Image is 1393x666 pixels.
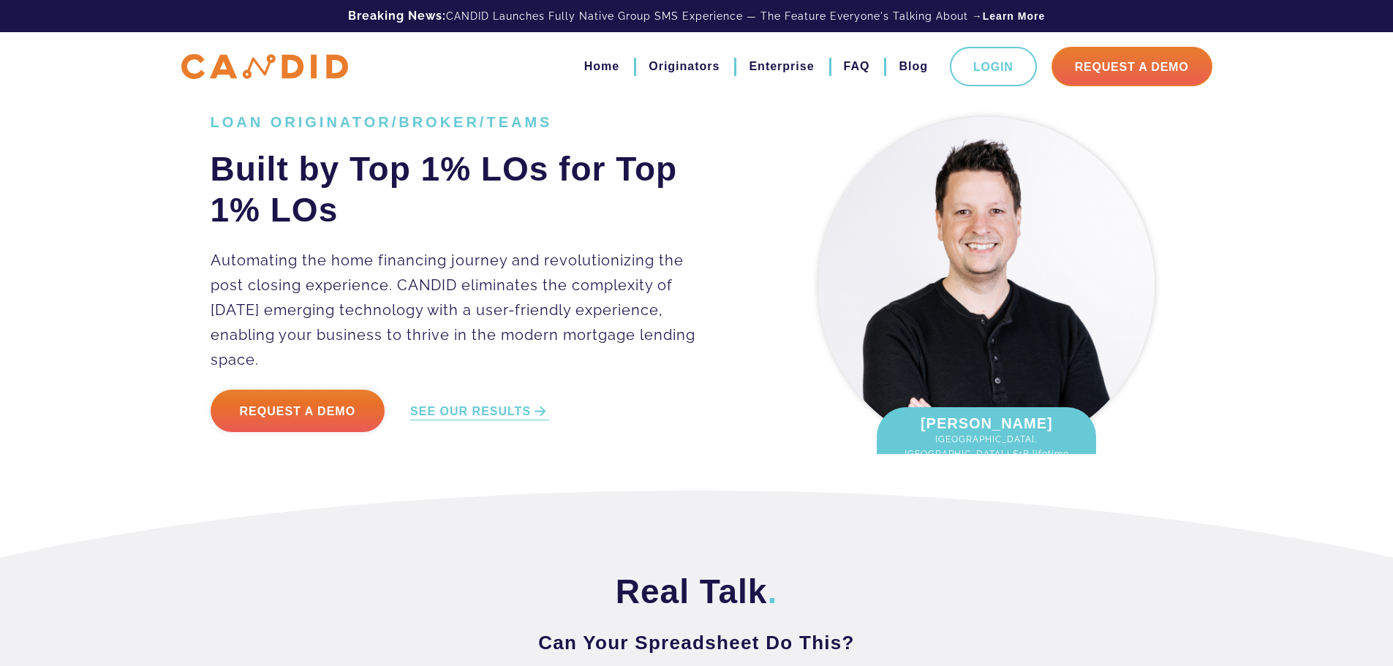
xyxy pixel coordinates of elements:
[181,54,348,80] img: CANDID APP
[877,407,1096,483] div: [PERSON_NAME]
[211,571,1183,612] h2: Real Talk
[211,629,1183,656] h3: Can Your Spreadsheet Do This?
[211,148,717,230] h2: Built by Top 1% LOs for Top 1% LOs
[899,54,928,79] a: Blog
[844,54,870,79] a: FAQ
[211,248,717,372] p: Automating the home financing journey and revolutionizing the post closing experience. CANDID eli...
[983,9,1045,23] a: Learn More
[891,432,1081,476] span: [GEOGRAPHIC_DATA], [GEOGRAPHIC_DATA] | $1B lifetime fundings
[649,54,720,79] a: Originators
[950,47,1037,86] a: Login
[749,54,814,79] a: Enterprise
[584,54,619,79] a: Home
[348,9,446,23] b: Breaking News:
[6,21,228,134] iframe: profile
[410,404,549,420] a: SEE OUR RESULTS
[211,113,717,131] h1: LOAN ORIGINATOR/BROKER/TEAMS
[1052,47,1212,86] a: Request A Demo
[211,390,385,432] a: Request a Demo
[767,572,777,610] span: .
